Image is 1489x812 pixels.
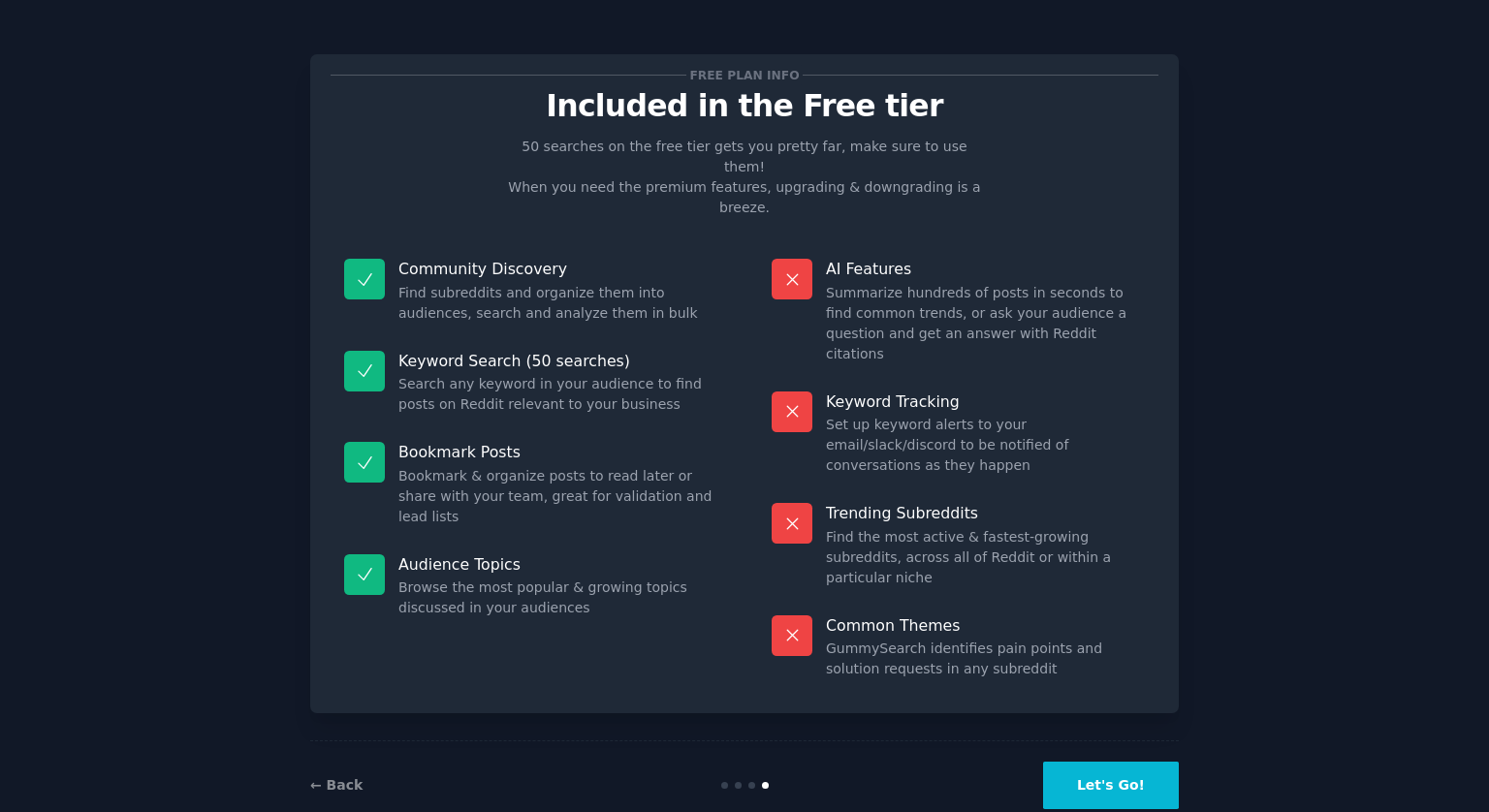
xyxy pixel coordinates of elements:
[686,65,803,85] span: Free plan info
[826,391,1145,412] p: Keyword Tracking
[398,374,717,415] dd: Search any keyword in your audience to find posts on Reddit relevant to your business
[826,259,1145,279] p: AI Features
[398,578,717,618] dd: Browse the most popular & growing topics discussed in your audiences
[398,259,717,279] p: Community Discovery
[398,351,717,371] p: Keyword Search (50 searches)
[826,639,1145,679] dd: GummySearch identifies pain points and solution requests in any subreddit
[398,466,717,527] dd: Bookmark & organize posts to read later or share with your team, great for validation and lead lists
[826,527,1145,588] dd: Find the most active & fastest-growing subreddits, across all of Reddit or within a particular niche
[500,137,989,218] p: 50 searches on the free tier gets you pretty far, make sure to use them! When you need the premiu...
[826,503,1145,523] p: Trending Subreddits
[826,415,1145,476] dd: Set up keyword alerts to your email/slack/discord to be notified of conversations as they happen
[826,283,1145,364] dd: Summarize hundreds of posts in seconds to find common trends, or ask your audience a question and...
[398,554,717,575] p: Audience Topics
[310,777,363,793] a: ← Back
[331,89,1158,123] p: Included in the Free tier
[826,615,1145,636] p: Common Themes
[398,442,717,462] p: Bookmark Posts
[1043,762,1179,809] button: Let's Go!
[398,283,717,324] dd: Find subreddits and organize them into audiences, search and analyze them in bulk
